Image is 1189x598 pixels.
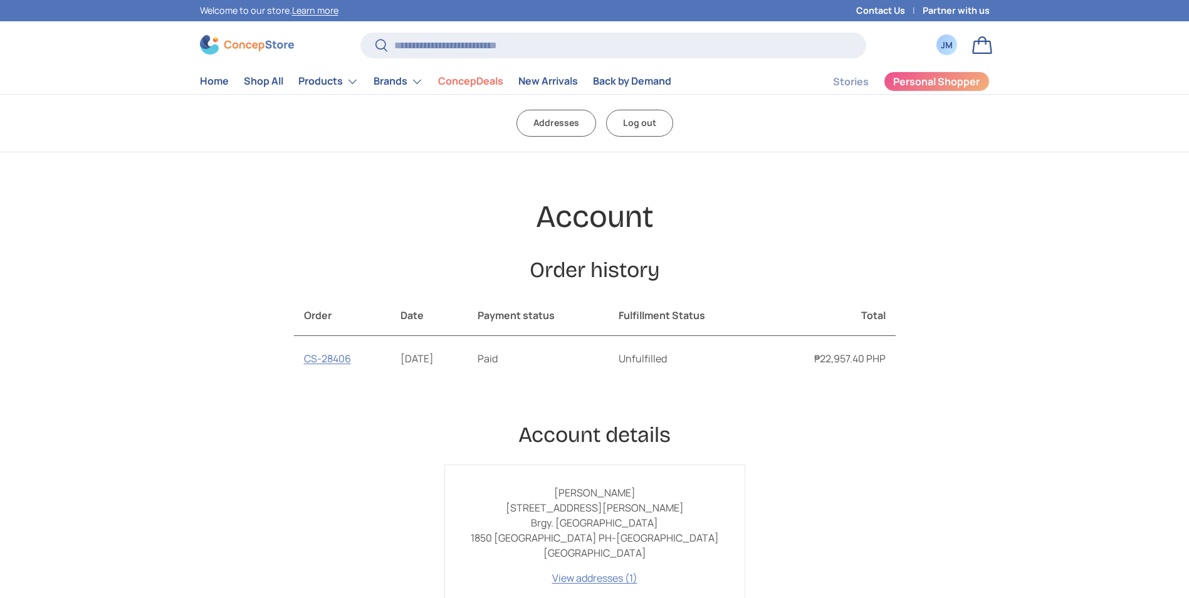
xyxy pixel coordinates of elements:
[923,4,990,18] a: Partner with us
[366,69,431,94] summary: Brands
[244,69,283,93] a: Shop All
[304,352,351,365] a: CS-28406
[763,336,895,381] td: ₱22,957.40 PHP
[401,352,434,365] time: [DATE]
[609,336,763,381] td: Unfulfilled
[374,69,423,94] a: Brands
[468,295,608,336] th: Payment status
[200,4,338,18] p: Welcome to our store.
[294,256,896,285] h2: Order history
[465,485,725,560] p: [PERSON_NAME] [STREET_ADDRESS][PERSON_NAME] Brgy. [GEOGRAPHIC_DATA] 1850 [GEOGRAPHIC_DATA] PH-[GE...
[200,69,229,93] a: Home
[552,571,637,585] a: View addresses (1)
[606,110,673,137] a: Log out
[468,336,608,381] td: Paid
[884,71,990,92] a: Personal Shopper
[438,69,503,93] a: ConcepDeals
[294,197,896,236] h1: Account
[893,76,980,87] span: Personal Shopper
[294,295,391,336] th: Order
[292,4,338,16] a: Learn more
[763,295,895,336] th: Total
[940,38,954,51] div: JM
[518,69,578,93] a: New Arrivals
[294,421,896,449] h2: Account details
[933,31,961,59] a: JM
[298,69,359,94] a: Products
[803,69,990,94] nav: Secondary
[609,295,763,336] th: Fulfillment Status
[516,110,596,137] a: Addresses
[200,35,294,55] img: ConcepStore
[200,69,671,94] nav: Primary
[390,295,468,336] th: Date
[856,4,923,18] a: Contact Us
[593,69,671,93] a: Back by Demand
[291,69,366,94] summary: Products
[833,70,869,94] a: Stories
